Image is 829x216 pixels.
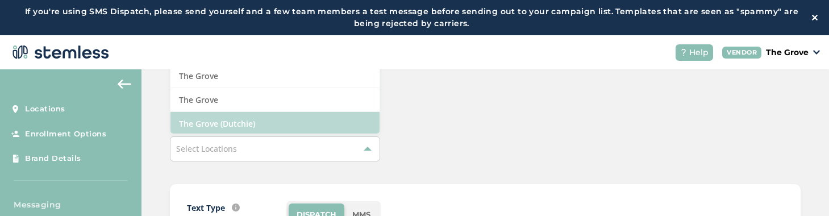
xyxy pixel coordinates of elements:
[176,143,237,154] span: Select Locations
[25,128,106,140] span: Enrollment Options
[812,15,818,20] img: icon-close-white-1ed751a3.svg
[25,103,65,115] span: Locations
[170,112,380,135] li: The Grove (Dutchie)
[772,161,829,216] iframe: Chat Widget
[680,49,687,56] img: icon-help-white-03924b79.svg
[25,153,81,164] span: Brand Details
[118,80,131,89] img: icon-arrow-back-accent-c549486e.svg
[722,47,761,59] div: VENDOR
[187,202,225,214] label: Text Type
[9,41,109,64] img: logo-dark-0685b13c.svg
[11,6,812,30] label: If you're using SMS Dispatch, please send yourself and a few team members a test message before s...
[232,203,240,211] img: icon-info-236977d2.svg
[813,50,820,55] img: icon_down-arrow-small-66adaf34.svg
[170,64,380,88] li: The Grove
[766,47,809,59] p: The Grove
[689,47,709,59] span: Help
[170,88,380,112] li: The Grove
